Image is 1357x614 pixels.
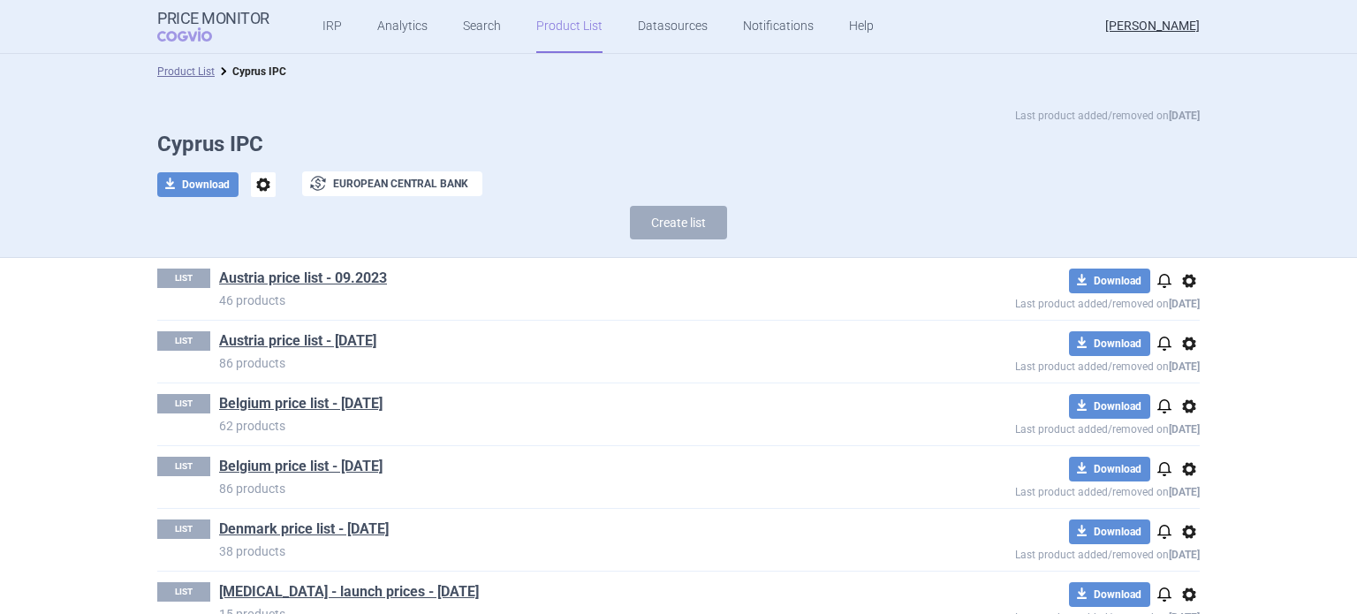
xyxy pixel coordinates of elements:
[1169,360,1200,373] strong: [DATE]
[219,480,887,497] p: 86 products
[219,457,887,480] h1: Belgium price list - 18.09.2024
[157,394,210,413] p: LIST
[157,172,239,197] button: Download
[219,582,479,602] a: [MEDICAL_DATA] - launch prices - [DATE]
[219,519,887,542] h1: Denmark price list - 15.09.2023
[157,269,210,288] p: LIST
[219,542,887,560] p: 38 products
[157,132,1200,157] h1: Cyprus IPC
[1069,331,1150,356] button: Download
[1069,582,1150,607] button: Download
[157,457,210,476] p: LIST
[219,394,887,417] h1: Belgium price list - 15.09.2023
[219,331,376,351] a: Austria price list - [DATE]
[1069,457,1150,481] button: Download
[157,10,269,27] strong: Price Monitor
[887,356,1200,373] p: Last product added/removed on
[1169,549,1200,561] strong: [DATE]
[630,206,727,239] button: Create list
[1015,107,1200,125] p: Last product added/removed on
[219,582,887,605] h1: Emgality - launch prices - 27.09.2022
[157,519,210,539] p: LIST
[219,292,887,309] p: 46 products
[219,519,389,539] a: Denmark price list - [DATE]
[302,171,482,196] button: European Central Bank
[219,331,887,354] h1: Austria price list - 18.09.2024
[219,457,383,476] a: Belgium price list - [DATE]
[887,419,1200,436] p: Last product added/removed on
[157,10,269,43] a: Price MonitorCOGVIO
[157,63,215,80] li: Product List
[215,63,286,80] li: Cyprus IPC
[1069,519,1150,544] button: Download
[219,354,887,372] p: 86 products
[1169,423,1200,436] strong: [DATE]
[219,269,887,292] h1: Austria price list - 09.2023
[887,481,1200,498] p: Last product added/removed on
[1169,298,1200,310] strong: [DATE]
[887,544,1200,561] p: Last product added/removed on
[219,269,387,288] a: Austria price list - 09.2023
[1169,110,1200,122] strong: [DATE]
[1169,486,1200,498] strong: [DATE]
[157,65,215,78] a: Product List
[157,582,210,602] p: LIST
[157,331,210,351] p: LIST
[232,65,286,78] strong: Cyprus IPC
[887,293,1200,310] p: Last product added/removed on
[219,417,887,435] p: 62 products
[219,394,383,413] a: Belgium price list - [DATE]
[157,27,237,42] span: COGVIO
[1069,394,1150,419] button: Download
[1069,269,1150,293] button: Download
